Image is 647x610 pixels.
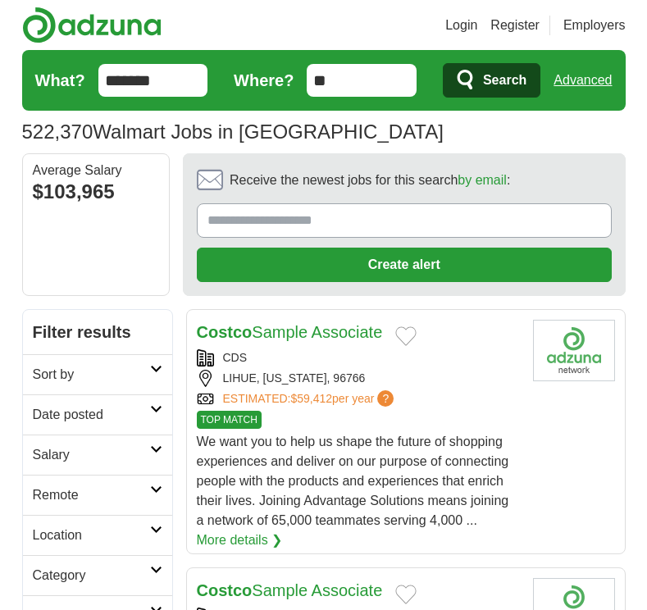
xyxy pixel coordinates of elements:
[22,117,93,147] span: 522,370
[197,581,253,599] strong: Costco
[197,581,383,599] a: CostcoSample Associate
[197,530,283,550] a: More details ❯
[23,354,172,394] a: Sort by
[445,16,477,35] a: Login
[23,310,172,354] h2: Filter results
[33,405,150,425] h2: Date posted
[23,435,172,475] a: Salary
[223,390,398,407] a: ESTIMATED:$59,412per year?
[33,177,159,207] div: $103,965
[197,323,253,341] strong: Costco
[33,526,150,545] h2: Location
[554,64,612,97] a: Advanced
[197,248,612,282] button: Create alert
[33,365,150,385] h2: Sort by
[33,164,159,177] div: Average Salary
[23,515,172,555] a: Location
[377,390,394,407] span: ?
[290,392,332,405] span: $59,412
[230,171,510,190] span: Receive the newest jobs for this search :
[197,323,383,341] a: CostcoSample Associate
[490,16,540,35] a: Register
[35,68,85,93] label: What?
[197,435,509,527] span: We want you to help us shape the future of shopping experiences and deliver on our purpose of con...
[197,349,520,366] div: CDS
[22,121,444,143] h1: Walmart Jobs in [GEOGRAPHIC_DATA]
[483,64,526,97] span: Search
[33,566,150,585] h2: Category
[563,16,626,35] a: Employers
[33,445,150,465] h2: Salary
[197,411,262,429] span: TOP MATCH
[23,555,172,595] a: Category
[443,63,540,98] button: Search
[23,475,172,515] a: Remote
[22,7,162,43] img: Adzuna logo
[197,370,520,387] div: LIHUE, [US_STATE], 96766
[458,173,507,187] a: by email
[23,394,172,435] a: Date posted
[533,320,615,381] img: Company logo
[234,68,294,93] label: Where?
[395,585,417,604] button: Add to favorite jobs
[33,485,150,505] h2: Remote
[395,326,417,346] button: Add to favorite jobs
